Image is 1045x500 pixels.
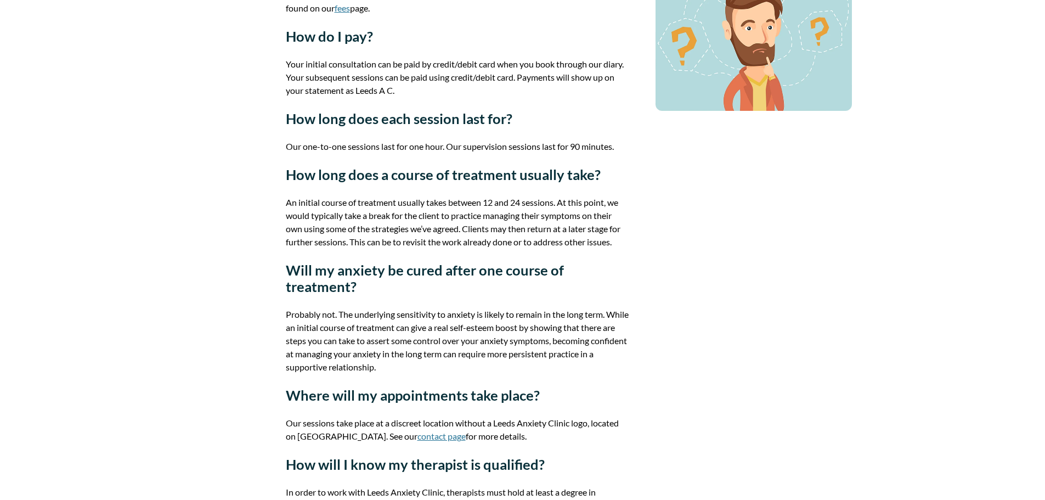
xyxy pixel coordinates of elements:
[286,28,629,44] h2: How do I pay?
[286,308,629,374] p: Probably not. The underlying sensitivity to anxiety is likely to remain in the long term. While a...
[335,3,350,13] a: fees
[286,110,629,127] h2: How long does each session last for?
[417,431,466,441] a: contact page
[286,456,629,473] h2: How will I know my therapist is qualified?
[286,417,629,443] p: Our sessions take place at a discreet location without a Leeds Anxiety Clinic logo, located on [G...
[286,166,629,183] h2: How long does a course of treatment usually take?
[286,140,629,153] p: Our one-to-one sessions last for one hour. Our supervision sessions last for 90 minutes.
[286,196,629,249] p: An initial course of treatment usually takes between 12 and 24 sessions. At this point, we would ...
[286,262,629,295] h2: Will my anxiety be cured after one course of treatment?
[286,58,629,97] p: Your initial consultation can be paid by credit/debit card when you book through our diary. Your ...
[286,387,629,403] h2: Where will my appointments take place?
